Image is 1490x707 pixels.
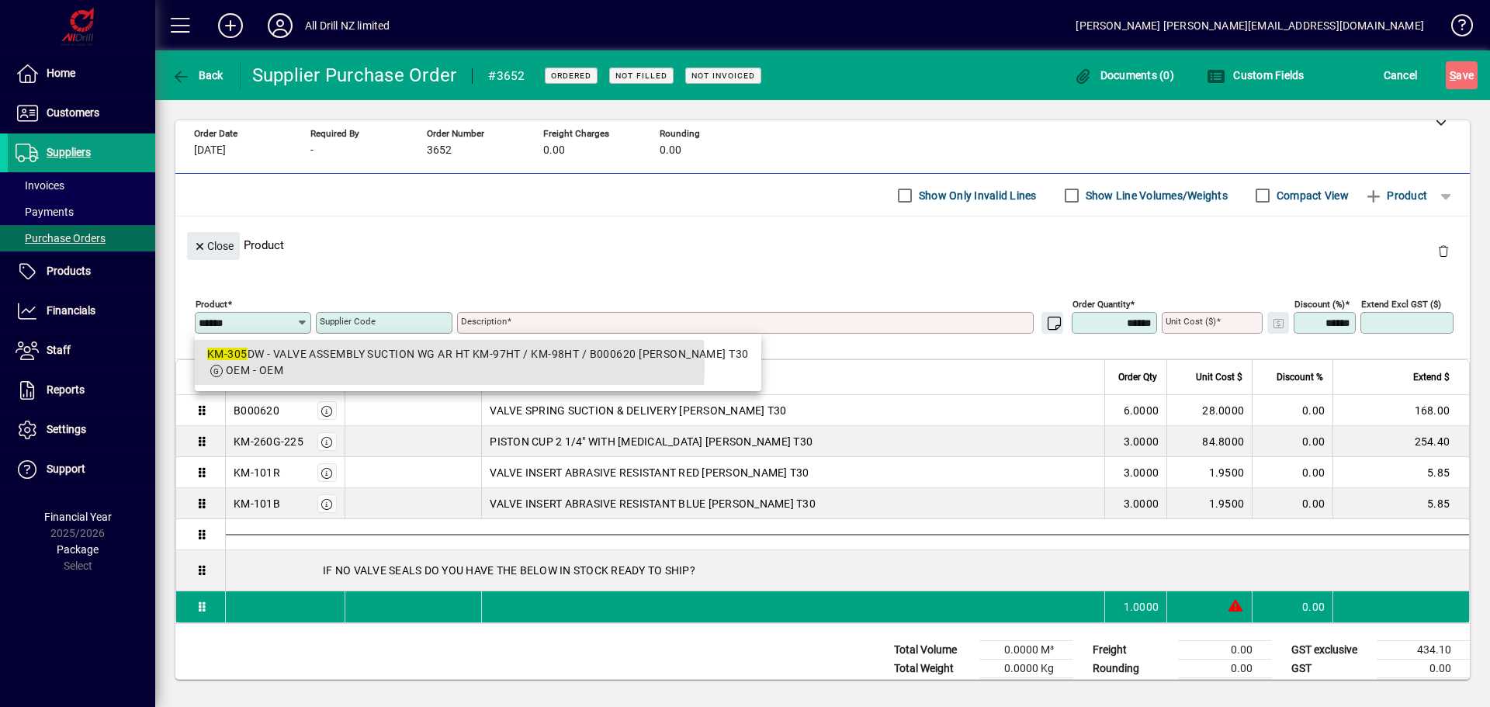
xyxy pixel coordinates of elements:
[1178,660,1271,678] td: 0.00
[660,144,681,157] span: 0.00
[172,69,223,81] span: Back
[234,465,280,480] div: KM-101R
[1104,591,1166,622] td: 1.0000
[1166,395,1252,426] td: 28.0000
[16,206,74,218] span: Payments
[615,71,667,81] span: Not Filled
[47,383,85,396] span: Reports
[1332,457,1469,488] td: 5.85
[1284,641,1377,660] td: GST exclusive
[255,12,305,40] button: Profile
[47,463,85,475] span: Support
[8,411,155,449] a: Settings
[1377,678,1470,698] td: 434.10
[207,348,248,360] em: KM-305
[305,13,390,38] div: All Drill NZ limited
[1294,299,1345,310] mat-label: Discount (%)
[1178,641,1271,660] td: 0.00
[47,344,71,356] span: Staff
[488,64,525,88] div: #3652
[183,238,244,252] app-page-header-button: Close
[886,660,979,678] td: Total Weight
[1073,69,1174,81] span: Documents (0)
[44,511,112,523] span: Financial Year
[1413,369,1450,386] span: Extend $
[1104,457,1166,488] td: 3.0000
[543,144,565,157] span: 0.00
[195,340,761,385] mat-option: KM-305DW - VALVE ASSEMBLY SUCTION WG AR HT KM-97HT / KM-98HT / B000620 KERR T30
[194,144,226,157] span: [DATE]
[1104,488,1166,519] td: 3.0000
[979,641,1072,660] td: 0.0000 M³
[1332,488,1469,519] td: 5.85
[1252,488,1332,519] td: 0.00
[1284,660,1377,678] td: GST
[1361,299,1441,310] mat-label: Extend excl GST ($)
[1377,641,1470,660] td: 434.10
[886,641,979,660] td: Total Volume
[47,423,86,435] span: Settings
[1450,69,1456,81] span: S
[8,371,155,410] a: Reports
[234,496,280,511] div: KM-101B
[1166,488,1252,519] td: 1.9500
[461,316,507,327] mat-label: Description
[226,550,1469,591] div: IF NO VALVE SEALS DO YOU HAVE THE BELOW IN STOCK READY TO SHIP?
[1085,641,1178,660] td: Freight
[1203,61,1308,89] button: Custom Fields
[47,146,91,158] span: Suppliers
[16,179,64,192] span: Invoices
[1332,395,1469,426] td: 168.00
[1252,591,1332,622] td: 0.00
[1085,660,1178,678] td: Rounding
[187,232,240,260] button: Close
[207,346,749,362] div: DW - VALVE ASSEMBLY SUCTION WG AR HT KM-97HT / KM-98HT / B000620 [PERSON_NAME] T30
[168,61,227,89] button: Back
[1072,299,1130,310] mat-label: Order Quantity
[1207,69,1305,81] span: Custom Fields
[155,61,241,89] app-page-header-button: Back
[234,403,279,418] div: B000620
[47,67,75,79] span: Home
[8,54,155,93] a: Home
[226,364,283,376] span: OEM - OEM
[490,434,813,449] span: PISTON CUP 2 1/4" WITH [MEDICAL_DATA] [PERSON_NAME] T30
[8,94,155,133] a: Customers
[175,217,1470,273] div: Product
[47,106,99,119] span: Customers
[1440,3,1471,54] a: Knowledge Base
[8,331,155,370] a: Staff
[1380,61,1422,89] button: Cancel
[1252,395,1332,426] td: 0.00
[1450,63,1474,88] span: ave
[1166,457,1252,488] td: 1.9500
[1277,369,1323,386] span: Discount %
[1104,395,1166,426] td: 6.0000
[16,232,106,244] span: Purchase Orders
[234,434,303,449] div: KM-260G-225
[8,199,155,225] a: Payments
[1196,369,1242,386] span: Unit Cost $
[310,144,314,157] span: -
[490,403,786,418] span: VALVE SPRING SUCTION & DELIVERY [PERSON_NAME] T30
[8,172,155,199] a: Invoices
[57,543,99,556] span: Package
[551,71,591,81] span: Ordered
[427,144,452,157] span: 3652
[1069,61,1178,89] button: Documents (0)
[320,316,376,327] mat-label: Supplier Code
[193,234,234,259] span: Close
[1425,232,1462,269] button: Delete
[691,71,755,81] span: Not Invoiced
[1284,678,1377,698] td: GST inclusive
[196,299,227,310] mat-label: Product
[8,450,155,489] a: Support
[47,265,91,277] span: Products
[490,496,816,511] span: VALVE INSERT ABRASIVE RESISTANT BLUE [PERSON_NAME] T30
[1104,426,1166,457] td: 3.0000
[1377,660,1470,678] td: 0.00
[1083,188,1228,203] label: Show Line Volumes/Weights
[1332,426,1469,457] td: 254.40
[1384,63,1418,88] span: Cancel
[1425,244,1462,258] app-page-header-button: Delete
